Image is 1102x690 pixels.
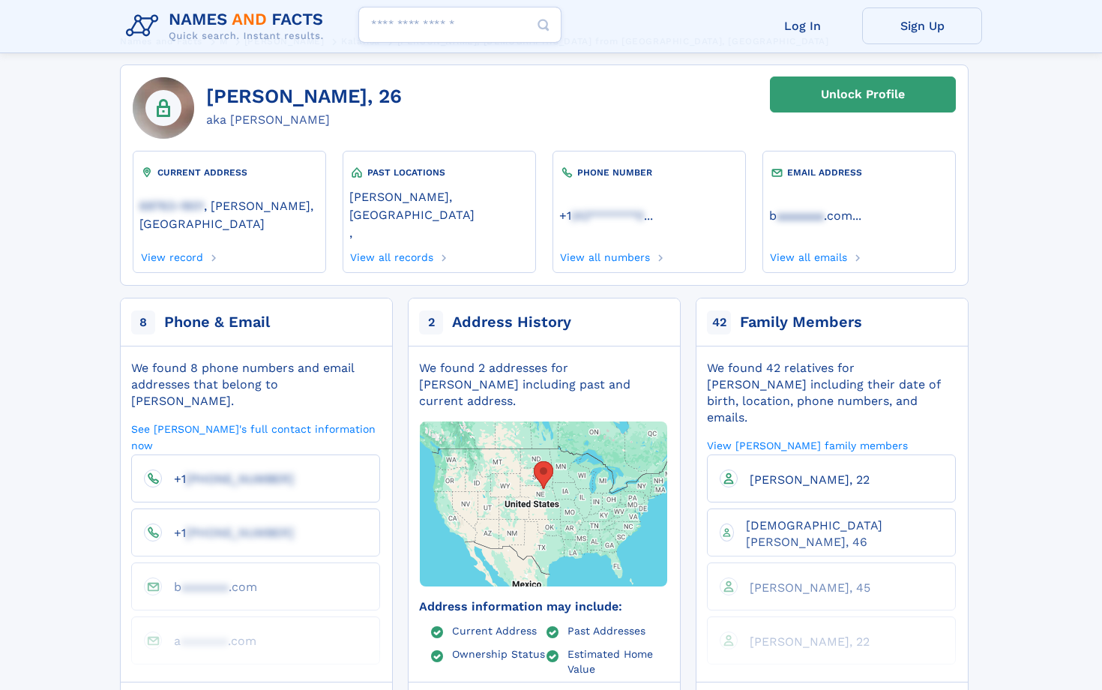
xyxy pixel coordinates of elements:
[186,472,294,486] span: [PHONE_NUMBER]
[139,165,319,180] div: CURRENT ADDRESS
[452,647,545,659] a: Ownership Status
[139,247,203,263] a: View record
[770,76,956,112] a: Unlock Profile
[742,7,862,44] a: Log In
[734,517,943,548] a: [DEMOGRAPHIC_DATA][PERSON_NAME], 46
[206,85,402,108] h1: [PERSON_NAME], 26
[419,310,443,334] span: 2
[750,580,870,595] span: [PERSON_NAME], 45
[821,77,905,112] div: Unlock Profile
[131,310,155,334] span: 8
[769,208,949,223] a: ...
[162,525,294,539] a: +1[PHONE_NUMBER]
[559,247,651,263] a: View all numbers
[738,634,870,648] a: [PERSON_NAME], 22
[526,7,561,43] button: Search Button
[419,360,668,409] div: We found 2 addresses for [PERSON_NAME] including past and current address.
[162,633,256,647] a: aaaaaaaa.com
[139,199,204,213] span: 68763-1801
[559,165,739,180] div: PHONE NUMBER
[567,624,645,636] a: Past Addresses
[139,197,319,231] a: 68763-1801, [PERSON_NAME], [GEOGRAPHIC_DATA]
[349,188,529,222] a: [PERSON_NAME], [GEOGRAPHIC_DATA]
[358,7,561,43] input: search input
[738,580,870,594] a: [PERSON_NAME], 45
[419,598,668,615] div: Address information may include:
[707,438,908,452] a: View [PERSON_NAME] family members
[777,208,824,223] span: aaaaaaa
[740,312,862,333] div: Family Members
[349,180,529,247] div: ,
[349,247,434,263] a: View all records
[769,207,852,223] a: baaaaaaa.com
[131,360,380,409] div: We found 8 phone numbers and email addresses that belong to [PERSON_NAME].
[746,518,882,549] span: [DEMOGRAPHIC_DATA][PERSON_NAME], 46
[707,310,731,334] span: 42
[206,111,402,129] div: aka [PERSON_NAME]
[181,634,228,648] span: aaaaaaa
[162,579,257,593] a: baaaaaaa.com
[559,208,739,223] a: ...
[707,360,956,426] div: We found 42 relatives for [PERSON_NAME] including their date of birth, location, phone numbers, a...
[769,165,949,180] div: EMAIL ADDRESS
[162,471,294,485] a: +1[PHONE_NUMBER]
[750,472,870,487] span: [PERSON_NAME], 22
[186,526,294,540] span: [PHONE_NUMBER]
[349,165,529,180] div: PAST LOCATIONS
[181,580,229,594] span: aaaaaaa
[164,312,270,333] div: Phone & Email
[452,312,571,333] div: Address History
[750,634,870,649] span: [PERSON_NAME], 22
[738,472,870,486] a: [PERSON_NAME], 22
[120,6,336,46] img: Logo Names and Facts
[567,647,669,674] a: Estimated Home Value
[862,7,982,44] a: Sign Up
[769,247,848,263] a: View all emails
[452,624,537,636] a: Current Address
[131,421,380,452] a: See [PERSON_NAME]'s full contact information now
